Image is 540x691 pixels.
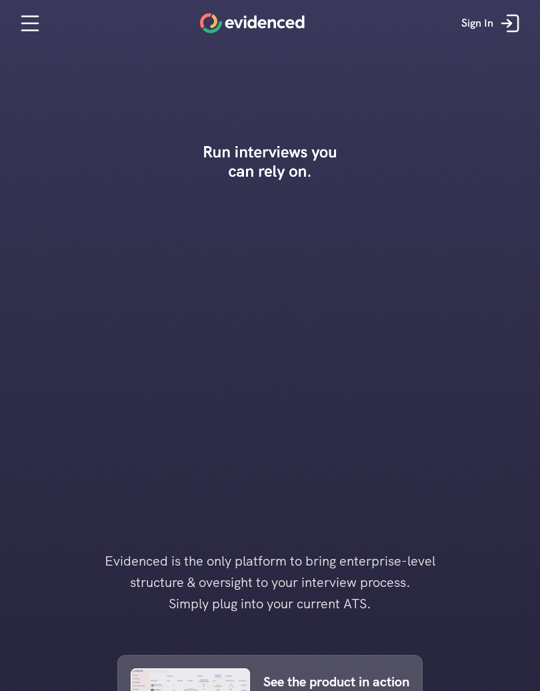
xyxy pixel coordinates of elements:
[83,550,457,614] h4: Evidenced is the only platform to bring enterprise-level structure & oversight to your interview ...
[200,13,305,33] a: Home
[461,15,493,32] p: Sign In
[451,3,533,43] a: Sign In
[194,142,346,181] h1: Run interviews you can rely on.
